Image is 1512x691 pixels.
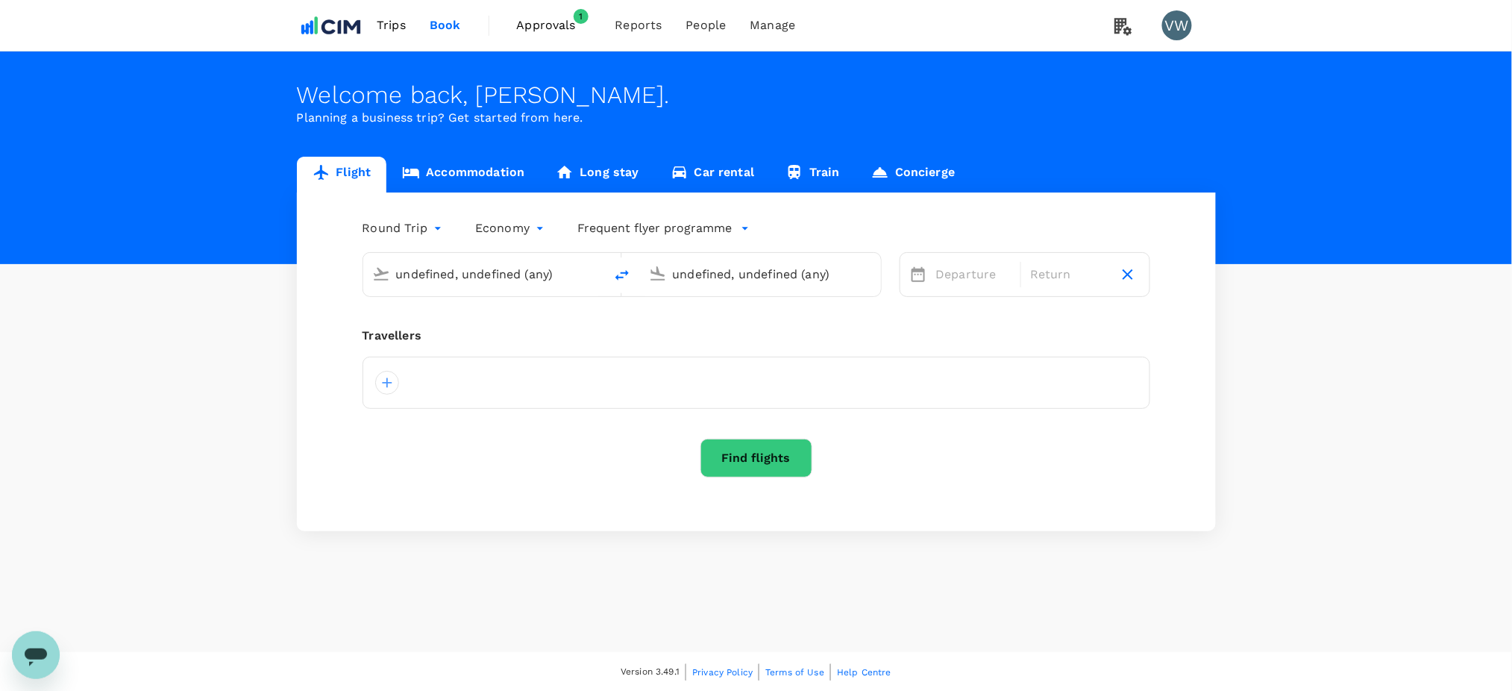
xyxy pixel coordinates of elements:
div: Welcome back , [PERSON_NAME] . [297,81,1216,109]
button: Open [871,272,873,275]
p: Frequent flyer programme [577,219,732,237]
a: Long stay [540,157,654,193]
input: Depart from [396,263,573,286]
div: Round Trip [363,216,446,240]
a: Accommodation [386,157,540,193]
button: delete [604,257,640,293]
span: Approvals [517,16,592,34]
span: Privacy Policy [692,667,753,678]
a: Concierge [856,157,970,193]
span: Book [430,16,461,34]
p: Departure [936,266,1012,284]
a: Train [770,157,856,193]
a: Terms of Use [765,664,824,681]
span: Terms of Use [765,667,824,678]
div: Economy [475,216,548,240]
img: CIM ENVIRONMENTAL PTY LTD [297,9,366,42]
span: People [686,16,727,34]
span: Help Centre [837,667,891,678]
span: Trips [377,16,406,34]
button: Open [594,272,597,275]
span: 1 [574,9,589,24]
div: VW [1162,10,1192,40]
button: Frequent flyer programme [577,219,750,237]
a: Help Centre [837,664,891,681]
iframe: Button to launch messaging window [12,631,60,679]
span: Version 3.49.1 [621,665,680,680]
p: Planning a business trip? Get started from here. [297,109,1216,127]
a: Privacy Policy [692,664,753,681]
span: Reports [615,16,662,34]
input: Going to [673,263,850,286]
button: Find flights [700,439,812,478]
a: Flight [297,157,387,193]
span: Manage [750,16,795,34]
a: Car rental [655,157,771,193]
div: Travellers [363,327,1150,345]
p: Return [1030,266,1106,284]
